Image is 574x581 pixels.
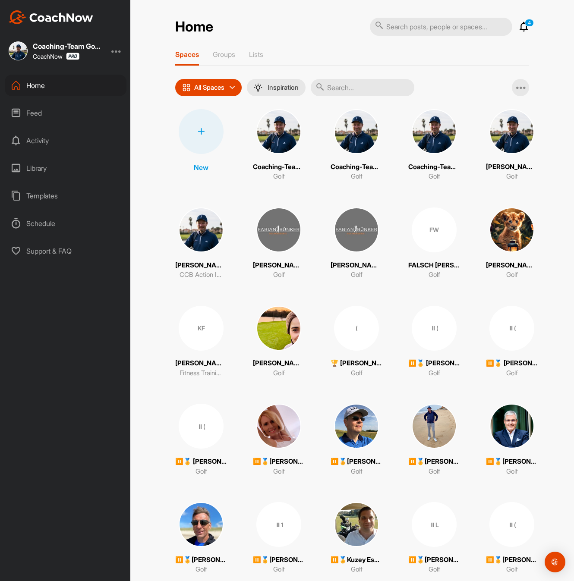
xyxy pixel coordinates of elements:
p: ⏸️🏅[PERSON_NAME] (36) [175,555,227,565]
a: ⏸1⏸️🏅[PERSON_NAME] ( 13,6)Golf [253,502,305,575]
a: (🏆 [PERSON_NAME] (41.3)Golf [331,306,382,378]
div: Open Intercom Messenger [545,552,565,572]
p: [PERSON_NAME] (54) [486,261,538,270]
div: Home [5,75,126,96]
p: Lists [249,50,263,59]
p: All Spaces [194,84,224,91]
p: Golf [429,270,440,280]
p: Golf [506,172,518,182]
p: Coaching-Team Golf Akademie [253,162,305,172]
img: square_76f96ec4196c1962453f0fa417d3756b.jpg [489,109,534,154]
p: Fitness Training [180,368,223,378]
p: Golf [351,565,363,575]
div: Schedule [5,213,126,234]
p: ⏸️🏅[PERSON_NAME] (11.4) [408,457,460,467]
img: square_76f96ec4196c1962453f0fa417d3756b.jpg [256,109,301,154]
div: Feed [5,102,126,124]
p: 4 [525,19,534,27]
img: square_7ef382e363a49cefbcd607e9d54194e9.jpg [334,404,379,449]
img: square_76f96ec4196c1962453f0fa417d3756b.jpg [334,109,379,154]
p: Golf [196,467,207,477]
img: icon [182,83,191,92]
a: FWFALSCH [PERSON_NAME]Golf [408,207,460,280]
div: ⏸L [412,502,457,547]
p: Golf [273,467,285,477]
a: ⏸(⏸️🏅 [PERSON_NAME] (18,1)Golf [408,306,460,378]
a: [PERSON_NAME]Golf [486,109,538,182]
a: ⏸L⏸️🏅[PERSON_NAME]Golf [408,502,460,575]
p: Golf [351,270,363,280]
a: KF[PERSON_NAME]Fitness Training [175,306,227,378]
p: ⏸️🏅Kuzey Esener (25) [331,555,382,565]
p: Golf [506,368,518,378]
p: Golf [273,565,285,575]
a: ⏸️🏅[PERSON_NAME] (23,6)Golf [486,404,538,476]
div: ⏸( [489,306,534,351]
img: square_dc0cc292e2fc9075c9e1cc66a7230871.jpg [489,404,534,449]
p: ⏸️🏅[PERSON_NAME] [331,457,382,467]
a: [PERSON_NAME] Golfakademie (Admin)Golf [331,207,382,280]
p: Golf [351,172,363,182]
img: square_87480ad1996db3f95417b017d398971a.jpg [256,207,301,252]
div: ( [334,306,379,351]
div: Activity [5,130,126,151]
img: CoachNow [9,10,93,24]
div: ⏸( [179,404,224,449]
div: Coaching-Team Golfakademie [33,43,102,50]
p: Golf [196,565,207,575]
p: Golf [273,368,285,378]
p: Golf [506,467,518,477]
h2: Home [175,19,213,35]
p: Coaching-Team Golf Akademie [331,162,382,172]
p: Golf [429,368,440,378]
a: ⏸️🏅[PERSON_NAME] (54.0)Golf [253,404,305,476]
p: Spaces [175,50,199,59]
img: square_31323d0a7099616235b1240ac424c5f2.jpg [334,502,379,547]
p: ⏸️🏅 [PERSON_NAME] (18,1) [408,358,460,368]
img: square_3edf56618aaa407057386cf3591714b6.jpg [412,404,457,449]
p: 🏆 [PERSON_NAME] (41.3) [331,358,382,368]
a: Coaching-Team Golf AkademieGolf [331,109,382,182]
img: square_585f0e4f9002ca77970775d8eacea1dd.jpg [179,502,224,547]
a: ⏸(⏸️🏅 [PERSON_NAME] (12,0)Golf [175,404,227,476]
p: [PERSON_NAME] Golfakademie (Admin) [331,261,382,270]
img: square_76f96ec4196c1962453f0fa417d3756b.jpg [412,109,457,154]
img: square_e94556042c5afc71bf4060b8eb51a10f.jpg [489,207,534,252]
input: Search... [311,79,414,96]
a: [PERSON_NAME] (54)Golf [486,207,538,280]
p: Golf [351,368,363,378]
input: Search posts, people or spaces... [370,18,512,36]
a: [PERSON_NAME] Golf AkademieGolf [253,207,305,280]
p: ⏸️🏅[PERSON_NAME] (23,6) [486,457,538,467]
p: Golf [429,565,440,575]
p: [PERSON_NAME] [175,358,227,368]
p: [PERSON_NAME] Golf Akademie [253,261,305,270]
div: FW [412,207,457,252]
div: Templates [5,185,126,207]
p: ⏸️🏅[PERSON_NAME] (54.0) [253,457,305,467]
p: [PERSON_NAME] [175,261,227,270]
a: Coaching-Team Golf AkademieGolf [253,109,305,182]
a: [PERSON_NAME] 🏆 (25.4)Golf [253,306,305,378]
img: square_76f96ec4196c1962453f0fa417d3756b.jpg [9,41,28,60]
p: Golf [506,270,518,280]
p: Golf [351,467,363,477]
p: CCB Action Items [180,270,223,280]
p: Golf [506,565,518,575]
img: square_76f96ec4196c1962453f0fa417d3756b.jpg [179,207,224,252]
img: square_cf12759b40996944e5843dcd86417d3b.jpg [256,404,301,449]
p: Inspiration [268,84,299,91]
div: Library [5,157,126,179]
div: ⏸1 [256,502,301,547]
a: ⏸(⏸️🏅 [PERSON_NAME] (18,6)Golf [486,306,538,378]
img: square_469b16c569ee8667aceb0e71edb440b4.jpg [256,306,301,351]
div: Support & FAQ [5,240,126,262]
p: ⏸️🏅 [PERSON_NAME] (12,0) [175,457,227,467]
p: Groups [213,50,235,59]
img: menuIcon [254,83,262,92]
p: ⏸️🏅[PERSON_NAME] [408,555,460,565]
p: [PERSON_NAME] [486,162,538,172]
img: square_87480ad1996db3f95417b017d398971a.jpg [334,207,379,252]
a: Coaching-Team Golf AkademieGolf [408,109,460,182]
p: Golf [429,172,440,182]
